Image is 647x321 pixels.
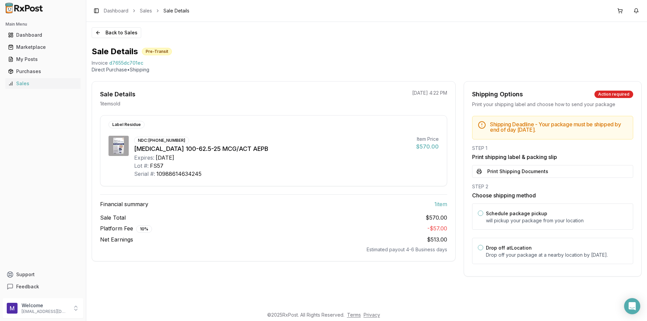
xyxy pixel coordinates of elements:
[100,90,135,99] div: Sale Details
[8,68,78,75] div: Purchases
[104,7,128,14] a: Dashboard
[5,22,81,27] h2: Main Menu
[163,7,189,14] span: Sale Details
[434,200,447,208] span: 1 item
[92,60,108,66] div: Invoice
[134,170,155,178] div: Serial #:
[364,312,380,318] a: Privacy
[427,225,447,232] span: - $57.00
[426,214,447,222] span: $570.00
[156,154,174,162] div: [DATE]
[486,245,532,251] label: Drop off at Location
[3,281,83,293] button: Feedback
[472,183,633,190] div: STEP 2
[624,298,640,314] div: Open Intercom Messenger
[156,170,202,178] div: 10988614634245
[490,122,627,132] h5: Shipping Deadline - Your package must be shipped by end of day [DATE] .
[8,32,78,38] div: Dashboard
[486,252,627,258] p: Drop off your package at a nearby location by [DATE] .
[3,54,83,65] button: My Posts
[416,142,439,151] div: $570.00
[427,236,447,243] span: $513.00
[3,42,83,53] button: Marketplace
[594,91,633,98] div: Action required
[150,162,163,170] div: FS57
[416,136,439,142] div: Item Price
[140,7,152,14] a: Sales
[5,29,81,41] a: Dashboard
[16,283,39,290] span: Feedback
[142,48,172,55] div: Pre-Transit
[486,211,547,216] label: Schedule package pickup
[7,303,18,314] img: User avatar
[472,145,633,152] div: STEP 1
[8,44,78,51] div: Marketplace
[472,90,523,99] div: Shipping Options
[100,235,133,244] span: Net Earnings
[136,225,152,233] div: 10 %
[5,65,81,77] a: Purchases
[92,27,141,38] button: Back to Sales
[134,144,411,154] div: [MEDICAL_DATA] 100-62.5-25 MCG/ACT AEPB
[100,224,152,233] span: Platform Fee
[412,90,447,96] p: [DATE] 4:22 PM
[92,66,642,73] p: Direct Purchase • Shipping
[472,153,633,161] h3: Print shipping label & packing slip
[104,7,189,14] nav: breadcrumb
[5,53,81,65] a: My Posts
[100,100,120,107] p: 1 item sold
[109,121,145,128] div: Label Residue
[3,268,83,281] button: Support
[109,136,129,156] img: Trelegy Ellipta 100-62.5-25 MCG/ACT AEPB
[3,30,83,40] button: Dashboard
[347,312,361,318] a: Terms
[100,200,148,208] span: Financial summary
[100,214,126,222] span: Sale Total
[8,80,78,87] div: Sales
[134,154,154,162] div: Expires:
[8,56,78,63] div: My Posts
[3,78,83,89] button: Sales
[22,309,68,314] p: [EMAIL_ADDRESS][DOMAIN_NAME]
[472,191,633,199] h3: Choose shipping method
[5,41,81,53] a: Marketplace
[100,246,447,253] div: Estimated payout 4-6 Business days
[5,77,81,90] a: Sales
[92,46,138,57] h1: Sale Details
[109,60,143,66] span: d7655dc701ec
[3,66,83,77] button: Purchases
[134,137,189,144] div: NDC: [PHONE_NUMBER]
[486,217,627,224] p: will pickup your package from your location
[22,302,68,309] p: Welcome
[472,101,633,108] div: Print your shipping label and choose how to send your package
[134,162,149,170] div: Lot #:
[3,3,46,13] img: RxPost Logo
[472,165,633,178] button: Print Shipping Documents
